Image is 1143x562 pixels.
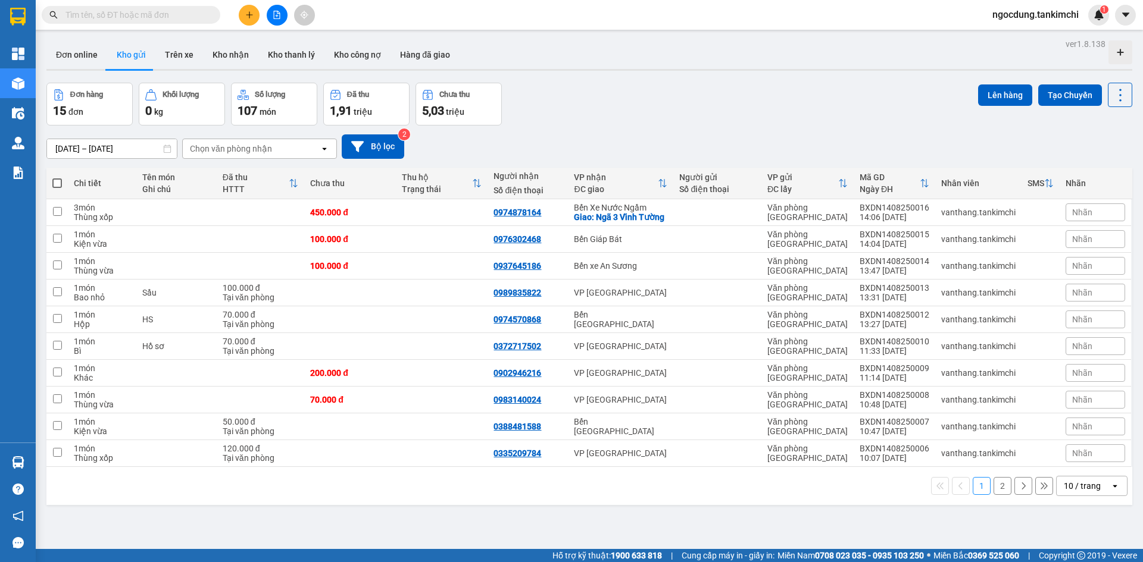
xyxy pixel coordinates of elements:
div: 0388481588 [494,422,541,431]
span: ngocdung.tankimchi [983,7,1088,22]
div: vanthang.tankimchi [941,288,1016,297]
div: 10:07 [DATE] [860,453,929,463]
div: Thùng vừa [74,266,130,275]
div: 0974570868 [494,315,541,324]
div: Nhân viên [941,178,1016,188]
div: 0372717502 [494,341,541,351]
button: Bộ lọc [342,134,404,159]
div: 0989835822 [494,288,541,297]
button: Số lượng107món [231,83,317,125]
div: SMS [1028,178,1044,188]
div: vanthang.tankimchi [941,208,1016,217]
span: Nhãn [1072,448,1092,458]
button: Kho gửi [107,40,155,69]
div: 0983140024 [494,395,541,404]
div: Hồ sơ [142,341,210,351]
svg: open [1110,481,1120,491]
span: 5,03 [422,103,444,118]
div: Văn phòng [GEOGRAPHIC_DATA] [767,417,848,436]
span: plus [245,11,254,19]
div: Bến Xe Nước Ngầm [574,203,667,212]
div: Văn phòng [GEOGRAPHIC_DATA] [767,363,848,382]
div: Chưa thu [310,178,390,188]
div: Số lượng [255,90,285,99]
input: Tìm tên, số ĐT hoặc mã đơn [65,8,206,21]
div: 100.000 đ [310,261,390,271]
div: Văn phòng [GEOGRAPHIC_DATA] [767,444,848,463]
div: Nhãn [1066,178,1125,188]
div: 1 món [74,390,130,400]
div: Sầu [142,288,210,297]
div: vanthang.tankimchi [941,395,1016,404]
div: Giao: Ngã 3 Vĩnh Tường [574,212,667,222]
span: Nhãn [1072,234,1092,244]
strong: 0708 023 035 - 0935 103 250 [815,551,924,560]
div: VP nhận [574,172,658,182]
span: Nhãn [1072,208,1092,217]
div: Tại văn phòng [223,426,299,436]
div: Văn phòng [GEOGRAPHIC_DATA] [767,310,848,329]
div: Thùng vừa [74,400,130,409]
button: aim [294,5,315,26]
div: VP [GEOGRAPHIC_DATA] [574,288,667,297]
span: file-add [273,11,281,19]
div: Ghi chú [142,184,210,194]
span: kg [154,107,163,117]
div: 1 món [74,363,130,373]
div: 120.000 đ [223,444,299,453]
div: VP gửi [767,172,838,182]
div: Văn phòng [GEOGRAPHIC_DATA] [767,283,848,302]
img: logo-vxr [10,8,26,26]
div: 13:27 [DATE] [860,319,929,329]
button: Đã thu1,91 triệu [323,83,410,125]
button: Đơn hàng15đơn [46,83,133,125]
span: Nhãn [1072,341,1092,351]
div: vanthang.tankimchi [941,341,1016,351]
span: 107 [238,103,257,118]
button: 2 [994,477,1011,495]
sup: 2 [398,128,410,140]
div: Tại văn phòng [223,346,299,356]
span: Miền Nam [777,549,924,562]
span: Nhãn [1072,315,1092,324]
button: Đơn online [46,40,107,69]
div: 3 món [74,203,130,212]
div: Đơn hàng [70,90,103,99]
div: 0902946216 [494,368,541,378]
div: 10 / trang [1064,480,1101,492]
div: HTTT [223,184,289,194]
div: BXDN1408250010 [860,337,929,346]
span: món [260,107,276,117]
div: Văn phòng [GEOGRAPHIC_DATA] [767,390,848,409]
div: BXDN1408250007 [860,417,929,426]
div: 13:31 [DATE] [860,293,929,302]
div: Bao nhỏ [74,293,130,302]
div: 10:48 [DATE] [860,400,929,409]
div: vanthang.tankimchi [941,315,1016,324]
span: đơn [68,107,83,117]
div: vanthang.tankimchi [941,448,1016,458]
div: 14:06 [DATE] [860,212,929,222]
div: Bến [GEOGRAPHIC_DATA] [574,310,667,329]
img: dashboard-icon [12,48,24,60]
button: Kho thanh lý [258,40,324,69]
button: Lên hàng [978,84,1032,106]
div: HS [142,315,210,324]
div: ĐC lấy [767,184,838,194]
div: 0976302468 [494,234,541,244]
button: Tạo Chuyến [1038,84,1102,106]
span: ⚪️ [927,553,930,558]
div: Bì [74,346,130,356]
div: ver 1.8.138 [1066,37,1105,51]
div: Bến xe An Sương [574,261,667,271]
sup: 1 [1100,5,1108,14]
div: vanthang.tankimchi [941,261,1016,271]
img: warehouse-icon [12,107,24,120]
span: search [49,11,58,19]
div: Tại văn phòng [223,293,299,302]
div: BXDN1408250006 [860,444,929,453]
img: solution-icon [12,167,24,179]
svg: open [320,144,329,153]
div: Tạo kho hàng mới [1108,40,1132,64]
span: Miền Bắc [933,549,1019,562]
